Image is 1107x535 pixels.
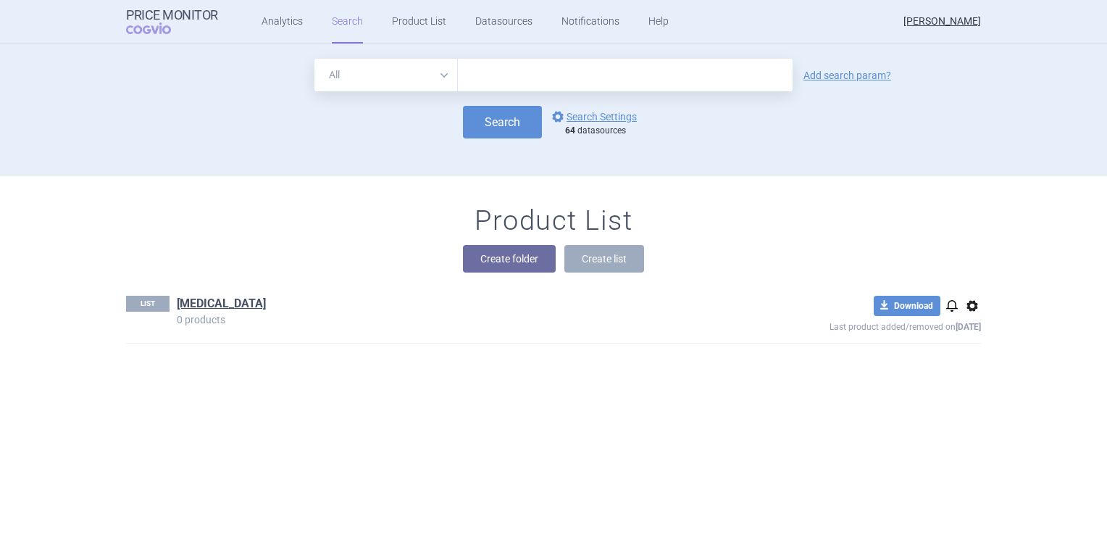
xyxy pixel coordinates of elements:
[565,125,644,137] div: datasources
[549,108,637,125] a: Search Settings
[126,8,218,22] strong: Price Monitor
[803,70,891,80] a: Add search param?
[564,245,644,273] button: Create list
[177,315,724,325] p: 0 products
[724,316,981,334] p: Last product added/removed on
[177,296,266,315] h1: lenvima
[463,245,556,273] button: Create folder
[956,322,981,332] strong: [DATE]
[874,296,940,316] button: Download
[126,296,170,312] p: LIST
[177,296,266,312] a: [MEDICAL_DATA]
[126,8,218,36] a: Price MonitorCOGVIO
[463,106,542,138] button: Search
[475,204,632,238] h1: Product List
[565,125,575,136] strong: 64
[126,22,191,34] span: COGVIO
